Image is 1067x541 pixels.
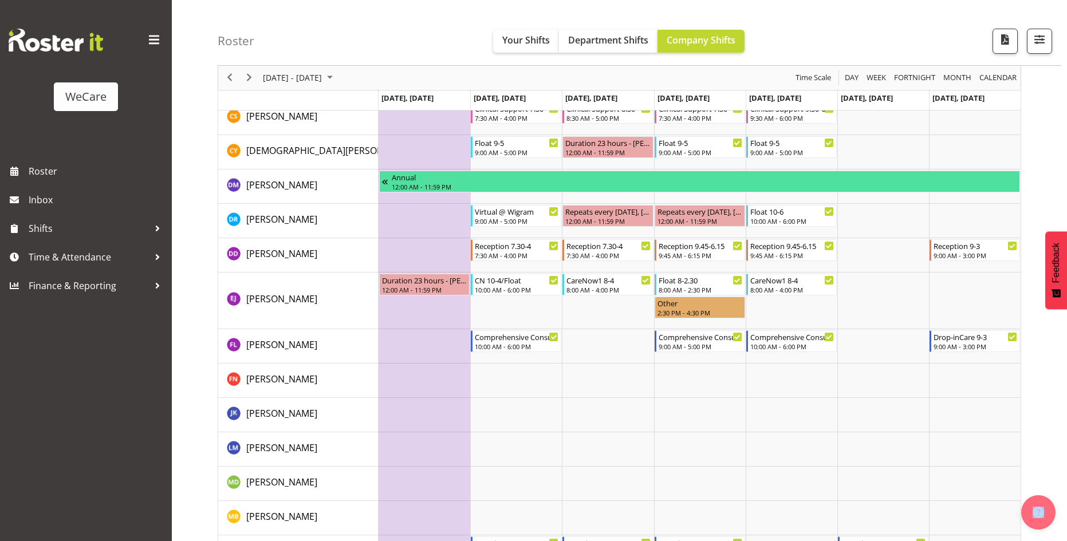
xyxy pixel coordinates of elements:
[475,113,558,123] div: 7:30 AM - 4:00 PM
[218,467,379,501] td: Marie-Claire Dickson-Bakker resource
[750,274,834,286] div: CareNow1 8-4
[218,329,379,364] td: Felize Lacson resource
[246,406,317,420] a: [PERSON_NAME]
[246,441,317,454] span: [PERSON_NAME]
[246,510,317,523] span: [PERSON_NAME]
[659,113,742,123] div: 7:30 AM - 4:00 PM
[750,251,834,260] div: 9:45 AM - 6:15 PM
[562,102,653,124] div: Catherine Stewart"s event - Clinical Support 8.30 - 5 Begin From Wednesday, October 29, 2025 at 8...
[242,71,257,85] button: Next
[29,220,149,237] span: Shifts
[475,148,558,157] div: 9:00 AM - 5:00 PM
[746,330,837,352] div: Felize Lacson"s event - Comprehensive Consult 10-6 Begin From Friday, October 31, 2025 at 10:00:0...
[1033,507,1044,518] img: help-xxl-2.png
[892,71,938,85] button: Fortnight
[934,251,1017,260] div: 9:00 AM - 3:00 PM
[218,273,379,329] td: Ella Jarvis resource
[246,293,317,305] span: [PERSON_NAME]
[893,71,936,85] span: Fortnight
[475,331,558,342] div: Comprehensive Consult 10-6
[565,137,650,148] div: Duration 23 hours - [PERSON_NAME]
[381,93,434,103] span: [DATE], [DATE]
[475,216,558,226] div: 9:00 AM - 5:00 PM
[239,66,259,90] div: next period
[657,308,742,317] div: 2:30 PM - 4:30 PM
[655,205,745,227] div: Deepti Raturi"s event - Repeats every wednesday, thursday - Deepti Raturi Begin From Thursday, Oc...
[475,342,558,351] div: 10:00 AM - 6:00 PM
[562,239,653,261] div: Demi Dumitrean"s event - Reception 7.30-4 Begin From Wednesday, October 29, 2025 at 7:30:00 AM GM...
[218,169,379,204] td: Deepti Mahajan resource
[930,330,1020,352] div: Felize Lacson"s event - Drop-inCare 9-3 Begin From Sunday, November 2, 2025 at 9:00:00 AM GMT+13:...
[655,274,745,295] div: Ella Jarvis"s event - Float 8-2.30 Begin From Thursday, October 30, 2025 at 8:00:00 AM GMT+13:00 ...
[746,239,837,261] div: Demi Dumitrean"s event - Reception 9.45-6.15 Begin From Friday, October 31, 2025 at 9:45:00 AM GM...
[978,71,1019,85] button: Month
[655,102,745,124] div: Catherine Stewart"s event - Clinical Support 7.30 - 4 Begin From Thursday, October 30, 2025 at 7:...
[978,71,1018,85] span: calendar
[246,338,317,352] a: [PERSON_NAME]
[657,93,710,103] span: [DATE], [DATE]
[246,110,317,123] span: [PERSON_NAME]
[471,330,561,352] div: Felize Lacson"s event - Comprehensive Consult 10-6 Begin From Tuesday, October 28, 2025 at 10:00:...
[749,93,801,103] span: [DATE], [DATE]
[1051,243,1061,283] span: Feedback
[659,285,742,294] div: 8:00 AM - 2:30 PM
[474,93,526,103] span: [DATE], [DATE]
[218,398,379,432] td: John Ko resource
[566,251,650,260] div: 7:30 AM - 4:00 PM
[562,274,653,295] div: Ella Jarvis"s event - CareNow1 8-4 Begin From Wednesday, October 29, 2025 at 8:00:00 AM GMT+13:00...
[746,136,837,158] div: Christianna Yu"s event - Float 9-5 Begin From Friday, October 31, 2025 at 9:00:00 AM GMT+13:00 En...
[218,204,379,238] td: Deepti Raturi resource
[750,331,834,342] div: Comprehensive Consult 10-6
[657,216,742,226] div: 12:00 AM - 11:59 PM
[565,216,650,226] div: 12:00 AM - 11:59 PM
[29,191,166,208] span: Inbox
[502,34,550,46] span: Your Shifts
[659,331,742,342] div: Comprehensive Consult 9-5
[844,71,860,85] span: Day
[218,364,379,398] td: Firdous Naqvi resource
[659,137,742,148] div: Float 9-5
[930,239,1020,261] div: Demi Dumitrean"s event - Reception 9-3 Begin From Sunday, November 2, 2025 at 9:00:00 AM GMT+13:0...
[218,501,379,535] td: Matthew Brewer resource
[246,372,317,386] a: [PERSON_NAME]
[218,238,379,273] td: Demi Dumitrean resource
[392,182,1017,191] div: 12:00 AM - 11:59 PM
[750,113,834,123] div: 9:30 AM - 6:00 PM
[750,137,834,148] div: Float 9-5
[246,441,317,455] a: [PERSON_NAME]
[993,29,1018,54] button: Download a PDF of the roster according to the set date range.
[566,240,650,251] div: Reception 7.30-4
[471,274,561,295] div: Ella Jarvis"s event - CN 10-4/Float Begin From Tuesday, October 28, 2025 at 10:00:00 AM GMT+13:00...
[382,274,467,286] div: Duration 23 hours - [PERSON_NAME]
[942,71,972,85] span: Month
[379,171,1020,192] div: Deepti Mahajan"s event - Annual Begin From Tuesday, September 30, 2025 at 12:00:00 AM GMT+13:00 E...
[246,475,317,489] a: [PERSON_NAME]
[222,71,238,85] button: Previous
[659,342,742,351] div: 9:00 AM - 5:00 PM
[475,285,558,294] div: 10:00 AM - 6:00 PM
[475,137,558,148] div: Float 9-5
[246,247,317,260] a: [PERSON_NAME]
[246,109,317,123] a: [PERSON_NAME]
[750,342,834,351] div: 10:00 AM - 6:00 PM
[471,102,561,124] div: Catherine Stewart"s event - Clinical Support 7.30 - 4 Begin From Tuesday, October 28, 2025 at 7:3...
[659,148,742,157] div: 9:00 AM - 5:00 PM
[471,205,561,227] div: Deepti Raturi"s event - Virtual @ Wigram Begin From Tuesday, October 28, 2025 at 9:00:00 AM GMT+1...
[262,71,323,85] span: [DATE] - [DATE]
[475,240,558,251] div: Reception 7.30-4
[746,102,837,124] div: Catherine Stewart"s event - Clinical Support 9.30-6 Begin From Friday, October 31, 2025 at 9:30:0...
[382,285,467,294] div: 12:00 AM - 11:59 PM
[218,432,379,467] td: Lainie Montgomery resource
[379,274,470,295] div: Ella Jarvis"s event - Duration 23 hours - Ella Jarvis Begin From Monday, October 27, 2025 at 12:0...
[471,136,561,158] div: Christianna Yu"s event - Float 9-5 Begin From Tuesday, October 28, 2025 at 9:00:00 AM GMT+13:00 E...
[746,205,837,227] div: Deepti Raturi"s event - Float 10-6 Begin From Friday, October 31, 2025 at 10:00:00 AM GMT+13:00 E...
[475,206,558,217] div: Virtual @ Wigram
[29,163,166,180] span: Roster
[750,216,834,226] div: 10:00 AM - 6:00 PM
[655,136,745,158] div: Christianna Yu"s event - Float 9-5 Begin From Thursday, October 30, 2025 at 9:00:00 AM GMT+13:00 ...
[657,30,745,53] button: Company Shifts
[865,71,888,85] button: Timeline Week
[246,144,416,157] span: [DEMOGRAPHIC_DATA][PERSON_NAME]
[65,88,107,105] div: WeCare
